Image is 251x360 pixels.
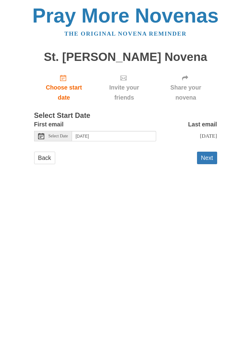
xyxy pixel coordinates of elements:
div: Click "Next" to confirm your start date first. [155,69,217,106]
a: Back [34,152,55,164]
span: Share your novena [161,83,211,103]
a: The original novena reminder [64,30,187,37]
span: [DATE] [200,133,217,139]
span: Select Date [48,134,68,138]
a: Choose start date [34,69,94,106]
div: Click "Next" to confirm your start date first. [94,69,154,106]
span: Choose start date [40,83,88,103]
label: First email [34,119,64,129]
span: Invite your friends [100,83,148,103]
label: Last email [188,119,217,129]
button: Next [197,152,217,164]
h3: Select Start Date [34,112,217,120]
a: Pray More Novenas [32,4,219,27]
h1: St. [PERSON_NAME] Novena [34,51,217,64]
